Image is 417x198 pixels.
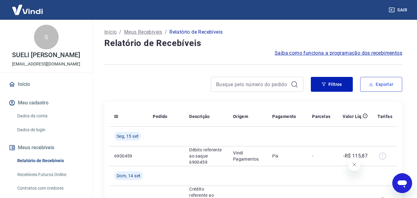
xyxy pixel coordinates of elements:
[12,61,80,67] p: [EMAIL_ADDRESS][DOMAIN_NAME]
[15,154,85,167] a: Relatório de Recebíveis
[216,80,288,89] input: Busque pelo número do pedido
[15,168,85,181] a: Recebíveis Futuros Online
[189,147,223,165] p: Débito referente ao saque 6900459
[4,4,52,9] span: Olá! Precisa de ajuda?
[360,77,402,92] button: Exportar
[117,173,140,179] span: Dom, 14 set
[312,153,330,159] p: -
[15,124,85,136] a: Dados de login
[233,113,248,120] p: Origem
[7,96,85,110] button: Meu cadastro
[348,158,361,171] iframe: Fechar mensagem
[233,150,262,162] p: Vindi Pagamentos
[153,113,167,120] p: Pedido
[165,28,167,36] p: /
[377,113,392,120] p: Tarifas
[114,113,119,120] p: ID
[272,153,302,159] p: Pix
[15,110,85,122] a: Dados da conta
[7,78,85,91] a: Início
[312,113,330,120] p: Parcelas
[343,152,368,160] p: -R$ 115,87
[124,28,162,36] a: Meus Recebíveis
[34,25,59,49] div: S
[12,52,80,58] p: SUELI [PERSON_NAME]
[275,49,402,57] a: Saiba como funciona a programação dos recebimentos
[7,0,48,19] img: Vindi
[104,28,117,36] a: Início
[119,28,121,36] p: /
[114,153,143,159] p: 6900459
[15,182,85,195] a: Contratos com credores
[272,113,296,120] p: Pagamento
[189,113,210,120] p: Descrição
[343,113,363,120] p: Valor Líq.
[117,133,139,139] span: Seg, 15 set
[387,4,410,16] button: Sair
[104,37,402,49] h4: Relatório de Recebíveis
[7,141,85,154] button: Meus recebíveis
[169,28,223,36] p: Relatório de Recebíveis
[311,77,353,92] button: Filtros
[392,173,412,193] iframe: Botão para abrir a janela de mensagens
